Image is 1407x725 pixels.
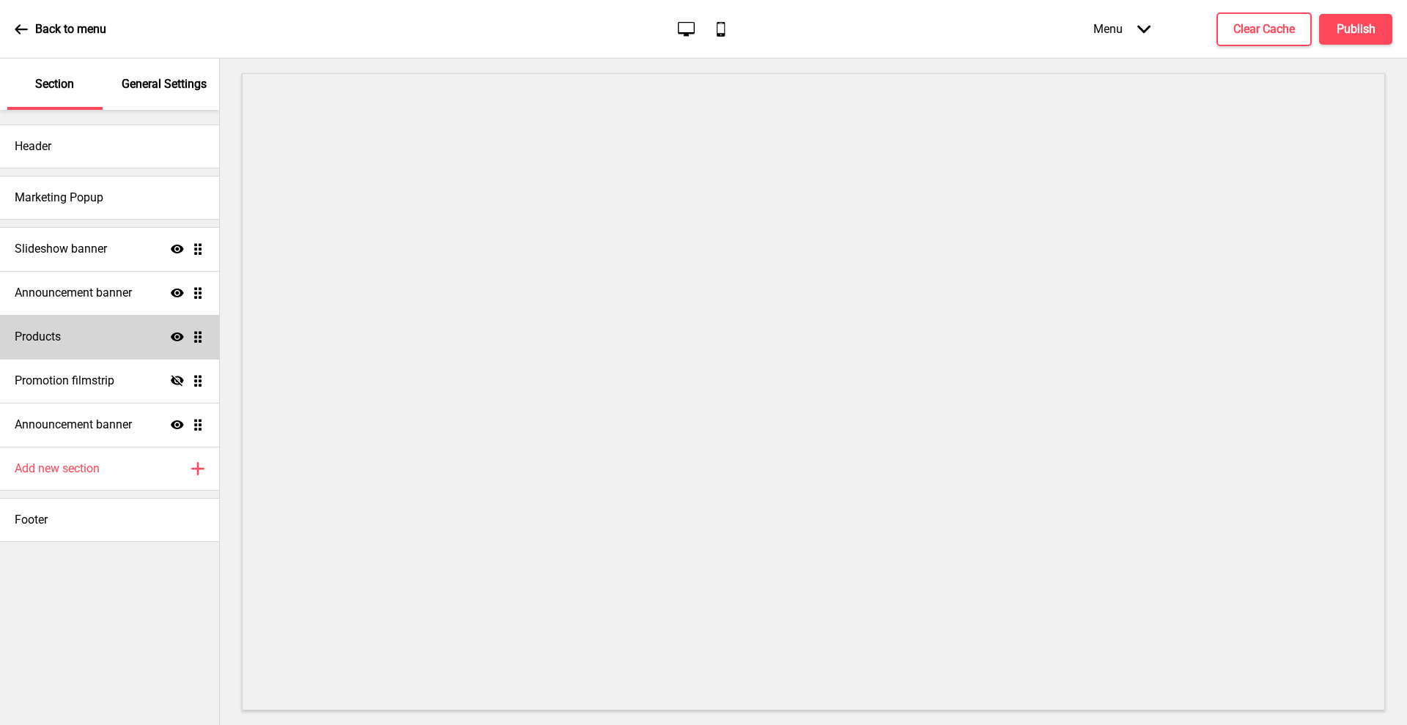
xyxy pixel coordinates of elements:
h4: Slideshow banner [15,241,107,257]
h4: Publish [1337,21,1375,37]
h4: Marketing Popup [15,190,103,206]
h4: Clear Cache [1233,21,1295,37]
p: Back to menu [35,21,106,37]
h4: Announcement banner [15,417,132,433]
h4: Promotion filmstrip [15,373,114,389]
button: Clear Cache [1216,12,1312,46]
h4: Products [15,329,61,345]
h4: Add new section [15,461,100,477]
div: Menu [1079,7,1165,51]
h4: Footer [15,512,48,528]
h4: Announcement banner [15,285,132,301]
p: General Settings [122,76,207,92]
a: Back to menu [15,10,106,49]
p: Section [35,76,74,92]
h4: Header [15,138,51,155]
button: Publish [1319,14,1392,45]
